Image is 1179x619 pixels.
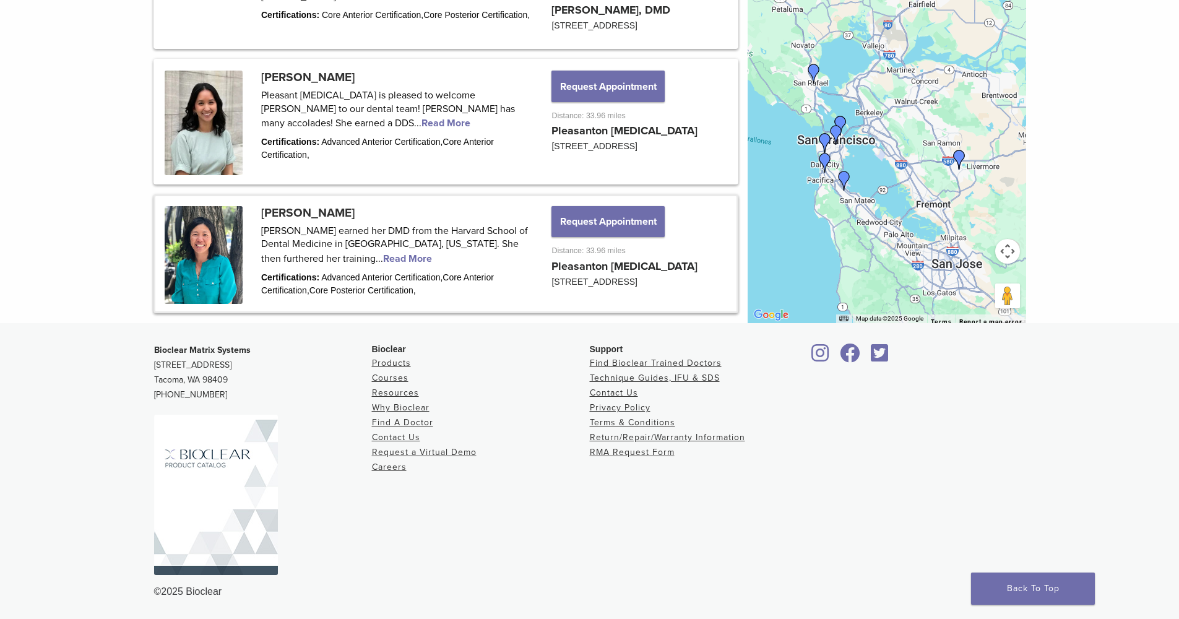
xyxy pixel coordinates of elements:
span: Support [590,344,623,354]
img: Bioclear [154,415,278,575]
a: Find A Doctor [372,417,433,428]
a: Bioclear [808,351,834,363]
button: Request Appointment [551,206,664,237]
span: Bioclear [372,344,406,354]
a: Why Bioclear [372,402,430,413]
a: Report a map error [959,318,1022,325]
a: Find Bioclear Trained Doctors [590,358,722,368]
div: Dr. Maggie Chao [949,150,969,170]
a: Courses [372,373,408,383]
div: DR. Jennifer Chew [834,171,854,191]
a: Contact Us [590,387,638,398]
a: Resources [372,387,419,398]
div: Dr. Maryam Tabor [831,116,850,136]
span: Map data ©2025 Google [856,315,923,322]
strong: Bioclear Matrix Systems [154,345,251,355]
a: Careers [372,462,407,472]
div: Dr. Dipa Cappelen [804,64,824,84]
a: Terms & Conditions [590,417,675,428]
a: Bioclear [836,351,865,363]
button: Drag Pegman onto the map to open Street View [995,284,1020,308]
img: Google [751,307,792,323]
a: Back To Top [971,573,1095,605]
div: Li Jia Sheng [815,133,835,153]
a: Request a Virtual Demo [372,447,477,457]
a: Contact Us [372,432,420,443]
a: Products [372,358,411,368]
button: Request Appointment [551,71,664,102]
div: Dr. Edward Orson [826,125,846,145]
div: Andrew Dela Rama [815,153,835,173]
a: RMA Request Form [590,447,675,457]
button: Map camera controls [995,239,1020,264]
a: Open this area in Google Maps (opens a new window) [751,307,792,323]
p: [STREET_ADDRESS] Tacoma, WA 98409 [PHONE_NUMBER] [154,343,372,402]
a: Terms (opens in new tab) [931,318,952,326]
a: Technique Guides, IFU & SDS [590,373,720,383]
a: Privacy Policy [590,402,650,413]
button: Keyboard shortcuts [839,314,848,323]
a: Return/Repair/Warranty Information [590,432,745,443]
a: Bioclear [867,351,893,363]
div: ©2025 Bioclear [154,584,1026,599]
